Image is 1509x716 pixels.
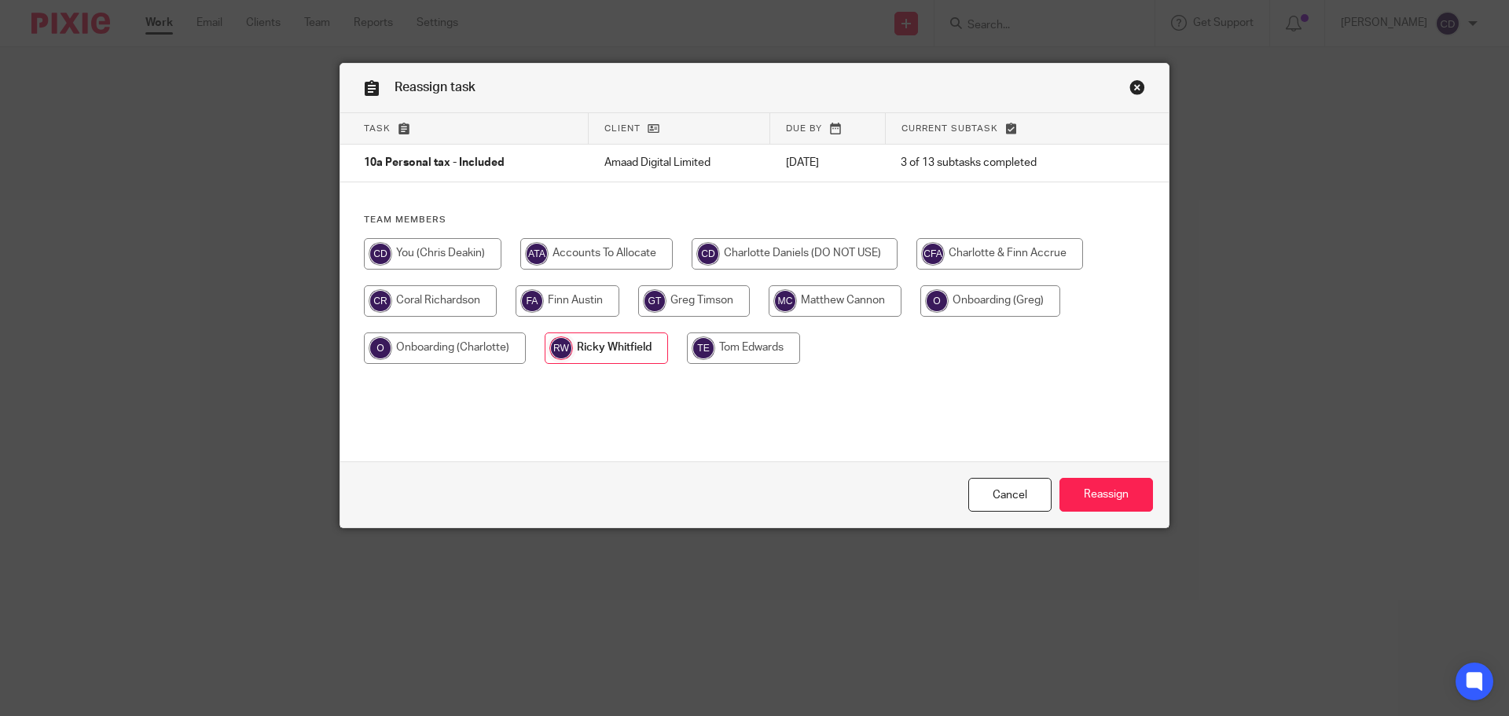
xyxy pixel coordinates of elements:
[364,158,505,169] span: 10a Personal tax - Included
[604,124,641,133] span: Client
[1129,79,1145,101] a: Close this dialog window
[786,155,870,171] p: [DATE]
[885,145,1106,182] td: 3 of 13 subtasks completed
[395,81,475,94] span: Reassign task
[364,124,391,133] span: Task
[901,124,998,133] span: Current subtask
[364,214,1145,226] h4: Team members
[604,155,754,171] p: Amaad Digital Limited
[968,478,1052,512] a: Close this dialog window
[1059,478,1153,512] input: Reassign
[786,124,822,133] span: Due by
